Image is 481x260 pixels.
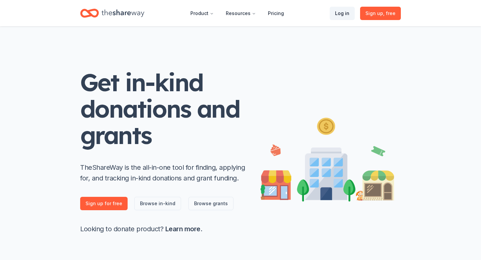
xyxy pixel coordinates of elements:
a: Browse grants [188,197,233,210]
button: Resources [220,7,261,20]
a: Pricing [263,7,289,20]
a: Log in [330,7,355,20]
span: Sign up [365,9,395,17]
h1: Get in-kind donations and grants [80,69,247,149]
p: Looking to donate product? . [80,224,247,234]
a: Browse in-kind [134,197,181,210]
a: Sign up for free [80,197,128,210]
nav: Main [185,5,289,21]
span: , free [383,10,395,16]
img: Illustration for landing page [261,115,394,202]
a: Home [80,5,144,21]
button: Product [185,7,219,20]
a: Sign up, free [360,7,401,20]
a: Learn more [165,225,200,233]
p: TheShareWay is the all-in-one tool for finding, applying for, and tracking in-kind donations and ... [80,162,247,183]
